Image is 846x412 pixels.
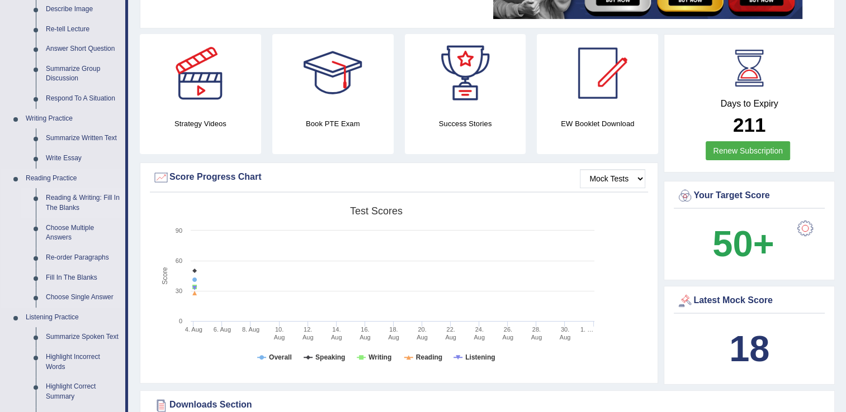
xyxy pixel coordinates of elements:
tspan: 10. [275,326,283,333]
a: Choose Multiple Answers [41,218,125,248]
text: 0 [179,318,182,324]
a: Reading & Writing: Fill In The Blanks [41,188,125,218]
tspan: 18. [389,326,398,333]
tspan: 6. Aug [214,326,231,333]
tspan: Aug [331,334,342,341]
text: 90 [176,227,182,234]
tspan: Overall [269,353,292,361]
text: 30 [176,288,182,294]
tspan: Writing [368,353,391,361]
h4: Book PTE Exam [272,118,394,130]
tspan: Aug [388,334,399,341]
tspan: Aug [560,334,571,341]
b: 50+ [712,223,774,264]
tspan: 16. [361,326,369,333]
b: 211 [733,114,765,136]
tspan: 14. [332,326,341,333]
tspan: Aug [531,334,542,341]
a: Highlight Incorrect Words [41,347,125,377]
b: 18 [729,328,769,369]
tspan: 20. [418,326,426,333]
h4: EW Booklet Download [537,118,658,130]
a: Write Essay [41,148,125,169]
a: Respond To A Situation [41,89,125,109]
a: Summarize Group Discussion [41,59,125,89]
tspan: 28. [532,326,541,333]
tspan: 8. Aug [242,326,259,333]
div: Your Target Score [677,188,822,204]
a: Reading Practice [21,169,125,189]
a: Writing Practice [21,109,125,129]
tspan: 12. [304,326,312,333]
a: Summarize Spoken Text [41,327,125,347]
a: Highlight Correct Summary [41,377,125,406]
a: Re-tell Lecture [41,20,125,40]
h4: Strategy Videos [140,118,261,130]
tspan: 30. [561,326,569,333]
tspan: Aug [474,334,485,341]
tspan: Test scores [350,205,403,217]
a: Listening Practice [21,308,125,328]
a: Renew Subscription [706,141,790,160]
tspan: Speaking [315,353,345,361]
tspan: Aug [360,334,371,341]
h4: Days to Expiry [677,99,822,109]
tspan: 22. [446,326,455,333]
a: Choose Single Answer [41,288,125,308]
div: Latest Mock Score [677,293,822,309]
tspan: Aug [417,334,428,341]
tspan: Reading [416,353,442,361]
tspan: Aug [445,334,456,341]
a: Answer Short Question [41,39,125,59]
div: Score Progress Chart [153,169,645,186]
tspan: Aug [274,334,285,341]
tspan: Aug [503,334,514,341]
tspan: 24. [475,326,484,333]
a: Re-order Paragraphs [41,248,125,268]
tspan: 26. [504,326,512,333]
h4: Success Stories [405,118,526,130]
tspan: 1. … [580,326,593,333]
tspan: Aug [303,334,314,341]
a: Fill In The Blanks [41,268,125,288]
tspan: Listening [465,353,495,361]
a: Summarize Written Text [41,128,125,148]
tspan: 4. Aug [185,326,202,333]
tspan: Score [161,267,169,285]
text: 60 [176,257,182,264]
